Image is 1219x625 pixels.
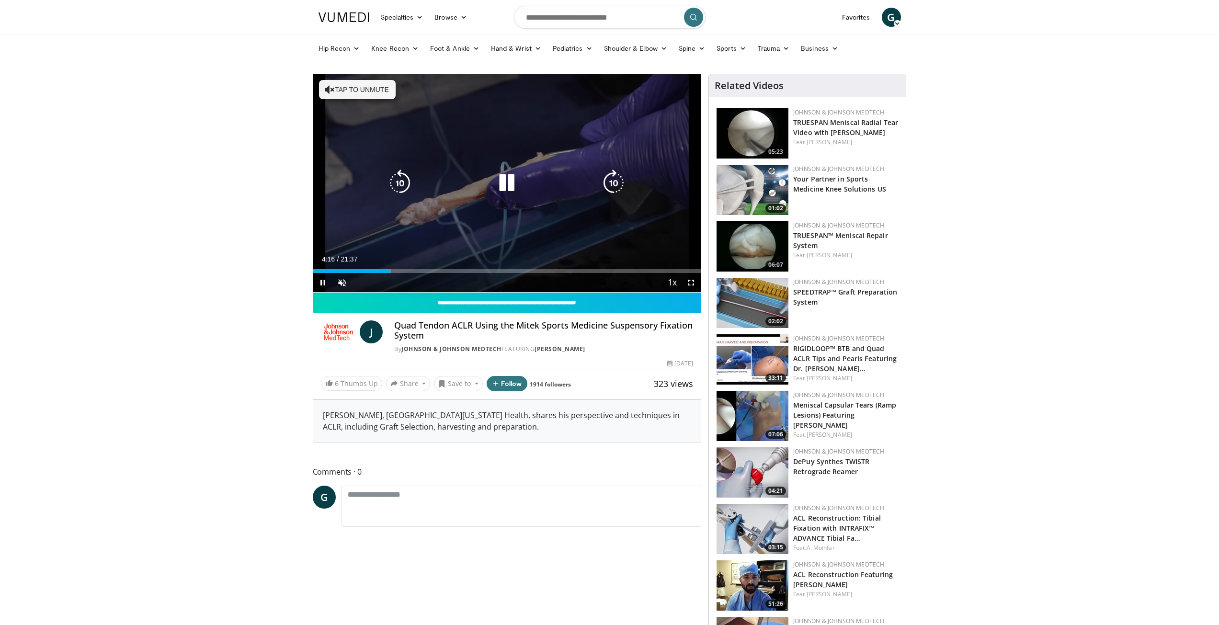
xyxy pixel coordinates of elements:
a: Shoulder & Elbow [598,39,673,58]
img: 0543fda4-7acd-4b5c-b055-3730b7e439d4.150x105_q85_crop-smart_upscale.jpg [717,165,788,215]
div: [PERSON_NAME], [GEOGRAPHIC_DATA][US_STATE] Health, shares his perspective and techniques in ACLR,... [313,400,701,442]
a: Pediatrics [547,39,598,58]
a: DePuy Synthes TWISTR Retrograde Reamer [793,457,869,476]
a: Johnson & Johnson MedTech [793,560,884,568]
div: Feat. [793,544,898,552]
a: Hand & Wrist [485,39,547,58]
span: 06:07 [765,261,786,269]
img: 4bc3a03c-f47c-4100-84fa-650097507746.150x105_q85_crop-smart_upscale.jpg [717,334,788,385]
a: Favorites [836,8,876,27]
span: 01:02 [765,204,786,213]
a: RIGIDLOOP™ BTB and Quad ACLR Tips and Pearls Featuring Dr. [PERSON_NAME]… [793,344,897,373]
div: Feat. [793,138,898,147]
a: Johnson & Johnson MedTech [793,278,884,286]
a: TRUESPAN™ Meniscal Repair System [793,231,888,250]
img: 62274247-50be-46f1-863e-89caa7806205.150x105_q85_crop-smart_upscale.jpg [717,447,788,498]
a: 51:26 [717,560,788,611]
a: ACL Reconstruction Featuring [PERSON_NAME] [793,570,893,589]
a: Johnson & Johnson MedTech [401,345,501,353]
input: Search topics, interventions [514,6,706,29]
a: [PERSON_NAME] [807,138,852,146]
span: 51:26 [765,600,786,608]
a: Specialties [375,8,429,27]
img: a46a2fe1-2704-4a9e-acc3-1c278068f6c4.150x105_q85_crop-smart_upscale.jpg [717,278,788,328]
a: A. Moinfar [807,544,835,552]
a: G [313,486,336,509]
button: Follow [487,376,528,391]
h4: Quad Tendon ACLR Using the Mitek Sports Medicine Suspensory Fixation System [394,320,693,341]
a: [PERSON_NAME] [807,251,852,259]
span: 04:21 [765,487,786,495]
span: / [337,255,339,263]
span: 6 [335,379,339,388]
a: Meniscal Capsular Tears (Ramp Lesions) Featuring [PERSON_NAME] [793,400,896,430]
a: G [882,8,901,27]
a: TRUESPAN Meniscal Radial Tear Video with [PERSON_NAME] [793,118,898,137]
a: Johnson & Johnson MedTech [793,447,884,455]
a: Hip Recon [313,39,366,58]
button: Pause [313,273,332,292]
div: Feat. [793,374,898,383]
div: By FEATURING [394,345,693,353]
a: 6 Thumbs Up [321,376,382,391]
a: Trauma [752,39,796,58]
button: Fullscreen [682,273,701,292]
span: 323 views [654,378,693,389]
div: Progress Bar [313,269,701,273]
a: [PERSON_NAME] [807,374,852,382]
a: Spine [673,39,711,58]
a: 33:11 [717,334,788,385]
button: Save to [434,376,483,391]
span: 21:37 [341,255,357,263]
a: Johnson & Johnson MedTech [793,504,884,512]
a: ACL Reconstruction: Tibial Fixation with INTRAFIX™ ADVANCE Tibial Fa… [793,513,881,543]
img: VuMedi Logo [319,12,369,22]
a: [PERSON_NAME] [535,345,585,353]
img: 0c02c3d5-dde0-442f-bbc0-cf861f5c30d7.150x105_q85_crop-smart_upscale.jpg [717,391,788,441]
button: Unmute [332,273,352,292]
a: Sports [711,39,752,58]
span: 02:02 [765,317,786,326]
div: Feat. [793,590,898,599]
span: 05:23 [765,148,786,156]
button: Share [386,376,431,391]
a: 03:15 [717,504,788,554]
img: a9cbc79c-1ae4-425c-82e8-d1f73baa128b.150x105_q85_crop-smart_upscale.jpg [717,108,788,159]
span: 4:16 [322,255,335,263]
a: 04:21 [717,447,788,498]
a: Johnson & Johnson MedTech [793,617,884,625]
a: Johnson & Johnson MedTech [793,391,884,399]
a: Foot & Ankle [424,39,485,58]
a: Your Partner in Sports Medicine Knee Solutions US [793,174,886,193]
a: Johnson & Johnson MedTech [793,108,884,116]
a: 02:02 [717,278,788,328]
a: [PERSON_NAME] [807,590,852,598]
img: 0ff5e633-ca0b-4656-a7ec-06bf8db23d8f.150x105_q85_crop-smart_upscale.jpg [717,560,788,611]
a: Business [795,39,844,58]
span: 03:15 [765,543,786,552]
a: Johnson & Johnson MedTech [793,221,884,229]
a: Johnson & Johnson MedTech [793,165,884,173]
a: Johnson & Johnson MedTech [793,334,884,342]
h4: Related Videos [715,80,784,91]
a: J [360,320,383,343]
img: e42d750b-549a-4175-9691-fdba1d7a6a0f.150x105_q85_crop-smart_upscale.jpg [717,221,788,272]
a: [PERSON_NAME] [807,431,852,439]
a: Knee Recon [365,39,424,58]
span: 07:06 [765,430,786,439]
img: 777ad927-ac55-4405-abb7-44ae044f5e5b.150x105_q85_crop-smart_upscale.jpg [717,504,788,554]
a: 1914 followers [530,380,571,388]
a: 01:02 [717,165,788,215]
a: SPEEDTRAP™ Graft Preparation System [793,287,897,307]
div: Feat. [793,431,898,439]
button: Playback Rate [662,273,682,292]
a: 06:07 [717,221,788,272]
span: 33:11 [765,374,786,382]
div: Feat. [793,251,898,260]
video-js: Video Player [313,74,701,293]
img: Johnson & Johnson MedTech [321,320,356,343]
span: Comments 0 [313,466,702,478]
